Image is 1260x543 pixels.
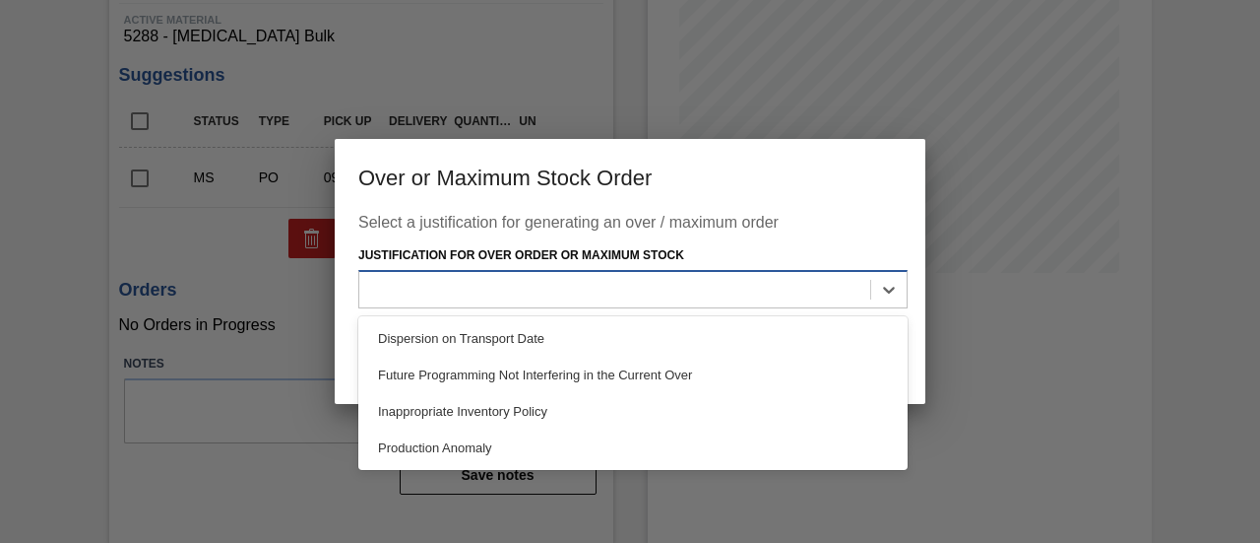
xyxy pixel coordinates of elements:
div: Select a justification for generating an over / maximum order [358,214,902,241]
div: Dispersion on Transport Date [358,320,908,357]
label: Justification for Over Order or Maximum Stock [358,248,684,262]
div: Inappropriate Inventory Policy [358,393,908,430]
h3: Over or Maximum Stock Order [335,139,925,214]
div: Future Programming Not Interfering in the Current Over [358,357,908,393]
